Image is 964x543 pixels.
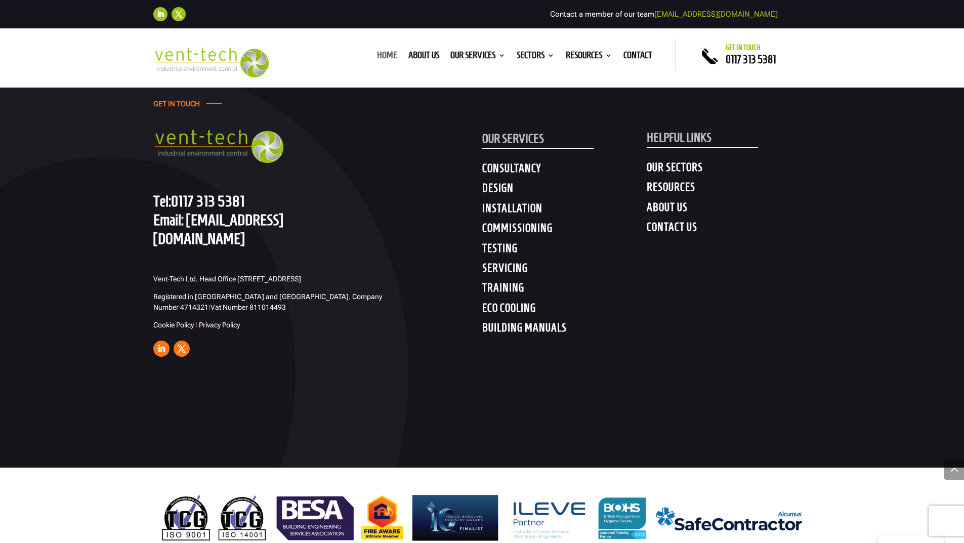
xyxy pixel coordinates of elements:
a: Follow on LinkedIn [153,341,170,357]
a: Cookie Policy [153,321,194,329]
h4: RESOURCES [647,180,811,198]
span: I [195,321,197,329]
span: Registered in [GEOGRAPHIC_DATA] and [GEOGRAPHIC_DATA]. Company Number 4714321 Vat Number 811014493 [153,293,382,311]
a: Follow on X [174,341,190,357]
span: Email: [153,211,184,228]
h4: TRAINING [482,281,647,299]
h4: SERVICING [482,261,647,279]
h4: CONSULTANCY [482,161,647,180]
a: About us [408,52,439,63]
h4: GET IN TOUCH [153,100,200,113]
span: Vent-Tech Ltd. Head Office [STREET_ADDRESS] [153,275,301,283]
a: [EMAIL_ADDRESS][DOMAIN_NAME] [654,10,778,19]
span: Tel: [153,192,171,210]
a: Contact [623,52,652,63]
a: Sectors [517,52,555,63]
a: Our Services [450,52,506,63]
h4: INSTALLATION [482,201,647,220]
img: 2023-09-27T08_35_16.549ZVENT-TECH---Clear-background [153,48,269,77]
h4: CONTACT US [647,220,811,238]
a: Resources [566,52,612,63]
a: Follow on X [172,7,186,21]
a: Tel:0117 313 5381 [153,192,244,210]
h4: DESIGN [482,181,647,199]
span: HELPFUL LINKS [647,131,711,144]
span: Contact a member of our team [550,10,778,19]
h4: ECO COOLING [482,301,647,319]
h4: ABOUT US [647,200,811,219]
h4: BUILDING MANUALS [482,321,647,339]
span: I [208,303,211,311]
span: OUR SERVICES [482,132,544,145]
a: 0117 313 5381 [726,53,776,65]
h4: OUR SECTORS [647,160,811,179]
h4: TESTING [482,241,647,260]
a: [EMAIL_ADDRESS][DOMAIN_NAME] [153,211,283,247]
a: Follow on LinkedIn [153,7,167,21]
a: Privacy Policy [199,321,240,329]
h4: COMMISSIONING [482,221,647,239]
span: Get in touch [726,44,761,52]
a: Home [377,52,397,63]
